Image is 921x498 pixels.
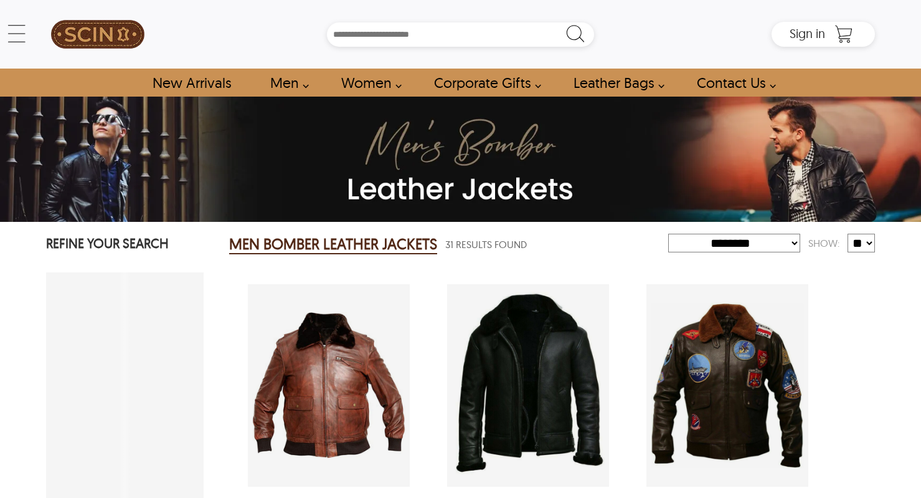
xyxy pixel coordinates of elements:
h2: MEN BOMBER LEATHER JACKETS [229,234,437,254]
a: Shopping Cart [831,25,856,44]
a: contact-us [682,69,783,97]
a: Shop Women Leather Jackets [327,69,409,97]
a: shop men's leather jackets [256,69,316,97]
a: Shop Leather Corporate Gifts [420,69,548,97]
span: 31 Results Found [445,237,527,252]
span: Sign in [790,26,825,41]
a: Shop New Arrivals [138,69,245,97]
a: Shop Leather Bags [559,69,671,97]
img: SCIN [51,6,144,62]
a: SCIN [46,6,149,62]
div: Show: [800,232,848,254]
div: Men Bomber Leather Jackets 31 Results Found [229,232,668,257]
p: REFINE YOUR SEARCH [46,234,204,255]
a: Sign in [790,30,825,40]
